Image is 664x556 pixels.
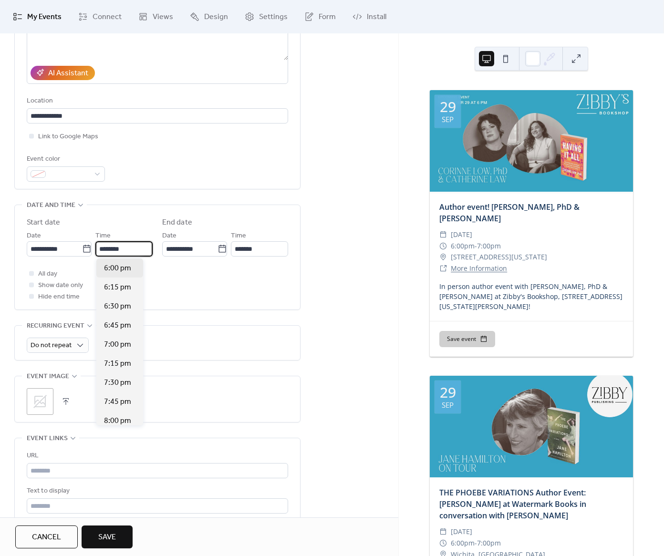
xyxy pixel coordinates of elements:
[82,525,133,548] button: Save
[439,487,586,521] a: THE PHOEBE VARIATIONS Author Event: [PERSON_NAME] at Watermark Books in conversation with [PERSON...
[439,202,580,224] a: Author event! [PERSON_NAME], PhD & [PERSON_NAME]
[477,240,501,252] span: 7:00pm
[238,4,295,30] a: Settings
[27,320,84,332] span: Recurring event
[27,388,53,415] div: ;
[439,537,447,549] div: ​
[451,526,472,537] span: [DATE]
[451,264,507,273] a: More Information
[319,11,336,23] span: Form
[451,537,475,549] span: 6:00pm
[439,240,447,252] div: ​
[27,11,62,23] span: My Events
[27,154,103,165] div: Event color
[439,526,447,537] div: ​
[27,433,68,444] span: Event links
[442,402,454,409] div: Sep
[98,532,116,543] span: Save
[27,450,286,462] div: URL
[48,68,88,79] div: AI Assistant
[442,116,454,123] div: Sep
[297,4,343,30] a: Form
[162,217,192,228] div: End date
[430,281,633,311] div: In person author event with [PERSON_NAME], PhD & [PERSON_NAME] at Zibby's Bookshop, [STREET_ADDRE...
[153,11,173,23] span: Views
[71,4,129,30] a: Connect
[104,396,131,408] span: 7:45 pm
[183,4,235,30] a: Design
[27,230,41,242] span: Date
[451,251,547,263] span: [STREET_ADDRESS][US_STATE]
[345,4,394,30] a: Install
[15,525,78,548] button: Cancel
[27,200,75,211] span: Date and time
[475,240,477,252] span: -
[38,268,57,280] span: All day
[451,229,472,240] span: [DATE]
[104,358,131,370] span: 7:15 pm
[38,280,83,291] span: Show date only
[367,11,386,23] span: Install
[104,377,131,389] span: 7:30 pm
[31,66,95,80] button: AI Assistant
[27,95,286,107] div: Location
[162,230,176,242] span: Date
[38,131,98,143] span: Link to Google Maps
[104,301,131,312] span: 6:30 pm
[204,11,228,23] span: Design
[259,11,288,23] span: Settings
[95,230,111,242] span: Time
[104,320,131,331] span: 6:45 pm
[440,100,456,114] div: 29
[27,217,60,228] div: Start date
[104,339,131,350] span: 7:00 pm
[131,4,180,30] a: Views
[6,4,69,30] a: My Events
[231,230,246,242] span: Time
[38,291,80,303] span: Hide end time
[439,229,447,240] div: ​
[439,263,447,274] div: ​
[440,385,456,400] div: 29
[93,11,122,23] span: Connect
[27,485,286,497] div: Text to display
[104,415,131,427] span: 8:00 pm
[477,537,501,549] span: 7:00pm
[31,339,72,352] span: Do not repeat
[439,251,447,263] div: ​
[451,240,475,252] span: 6:00pm
[32,532,61,543] span: Cancel
[27,371,69,382] span: Event image
[104,263,131,274] span: 6:00 pm
[439,331,495,347] button: Save event
[475,537,477,549] span: -
[104,282,131,293] span: 6:15 pm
